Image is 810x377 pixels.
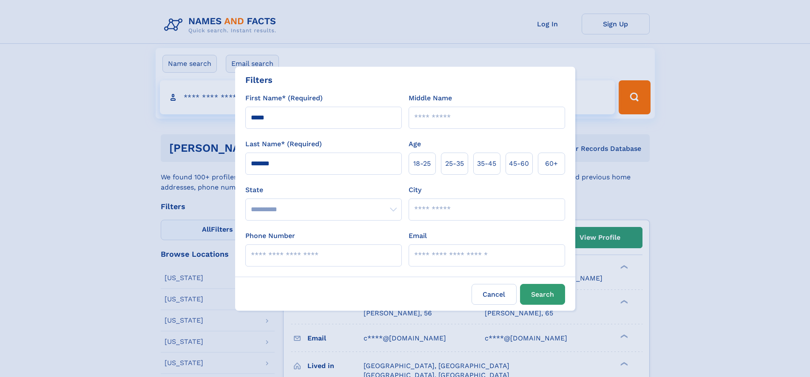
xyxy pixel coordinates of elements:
[245,93,323,103] label: First Name* (Required)
[545,159,558,169] span: 60+
[509,159,529,169] span: 45‑60
[245,185,402,195] label: State
[245,139,322,149] label: Last Name* (Required)
[409,231,427,241] label: Email
[477,159,496,169] span: 35‑45
[413,159,431,169] span: 18‑25
[409,93,452,103] label: Middle Name
[409,139,421,149] label: Age
[245,74,273,86] div: Filters
[520,284,565,305] button: Search
[245,231,295,241] label: Phone Number
[472,284,517,305] label: Cancel
[445,159,464,169] span: 25‑35
[409,185,421,195] label: City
